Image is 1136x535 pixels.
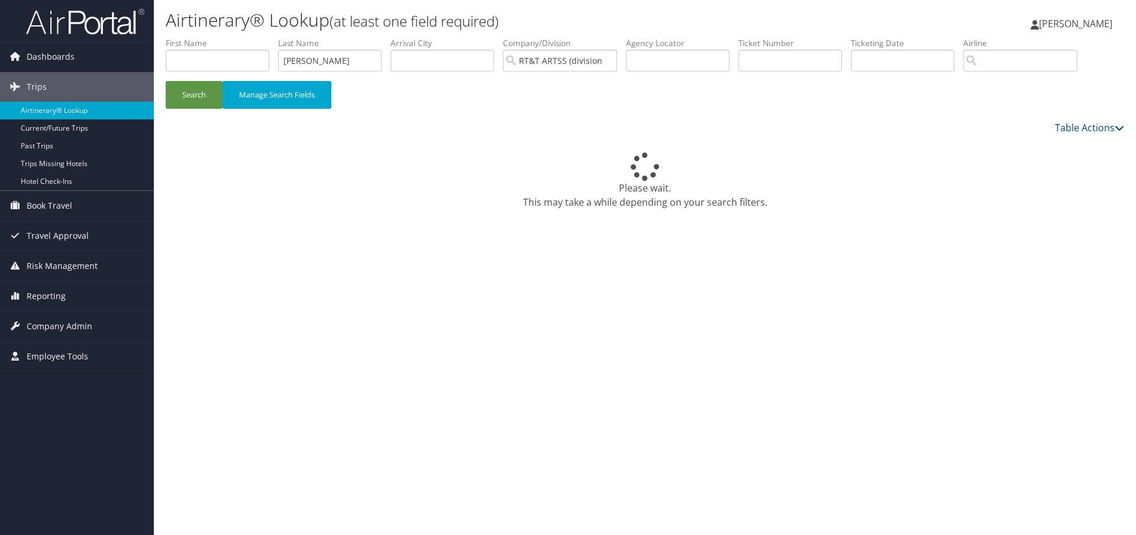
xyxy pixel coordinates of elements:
[166,8,805,33] h1: Airtinerary® Lookup
[27,221,89,251] span: Travel Approval
[738,37,851,49] label: Ticket Number
[166,153,1124,209] div: Please wait. This may take a while depending on your search filters.
[330,11,499,31] small: (at least one field required)
[278,37,390,49] label: Last Name
[626,37,738,49] label: Agency Locator
[503,37,626,49] label: Company/Division
[27,251,98,281] span: Risk Management
[26,8,144,35] img: airportal-logo.png
[27,42,75,72] span: Dashboards
[27,281,66,311] span: Reporting
[27,191,72,221] span: Book Travel
[166,81,222,109] button: Search
[963,37,1086,49] label: Airline
[222,81,331,109] button: Manage Search Fields
[1031,6,1124,41] a: [PERSON_NAME]
[27,312,92,341] span: Company Admin
[1055,121,1124,134] a: Table Actions
[166,37,278,49] label: First Name
[27,342,88,371] span: Employee Tools
[390,37,503,49] label: Arrival City
[27,72,47,102] span: Trips
[851,37,963,49] label: Ticketing Date
[1039,17,1112,30] span: [PERSON_NAME]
